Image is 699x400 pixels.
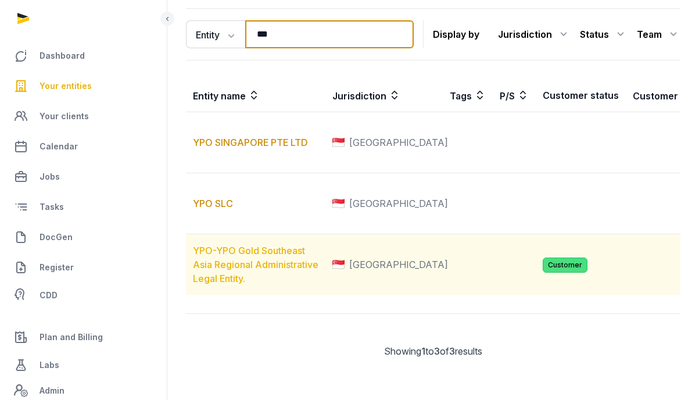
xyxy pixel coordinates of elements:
[498,25,571,44] div: Jurisdiction
[186,79,325,112] th: Entity name
[493,79,536,112] th: P/S
[40,109,89,123] span: Your clients
[536,79,626,112] th: Customer status
[9,253,157,281] a: Register
[40,260,74,274] span: Register
[193,198,233,209] a: YPO SLC
[433,25,479,44] p: Display by
[40,49,85,63] span: Dashboard
[637,25,680,44] div: Team
[449,345,455,357] span: 3
[9,323,157,351] a: Plan and Billing
[9,102,157,130] a: Your clients
[434,345,440,357] span: 3
[543,258,587,273] span: Customer
[40,384,64,398] span: Admin
[9,223,157,251] a: DocGen
[9,193,157,221] a: Tasks
[193,245,318,284] a: YPO-YPO Gold Southeast Asia Regional Administrative Legal Entity.
[9,163,157,191] a: Jobs
[349,197,448,210] span: [GEOGRAPHIC_DATA]
[443,79,493,112] th: Tags
[40,330,103,344] span: Plan and Billing
[40,140,78,153] span: Calendar
[9,284,157,307] a: CDD
[9,72,157,100] a: Your entities
[186,20,245,48] button: Entity
[186,344,680,358] div: Showing to of results
[349,258,448,272] span: [GEOGRAPHIC_DATA]
[9,42,157,70] a: Dashboard
[349,135,448,149] span: [GEOGRAPHIC_DATA]
[421,345,425,357] span: 1
[40,358,59,372] span: Labs
[325,79,443,112] th: Jurisdiction
[580,25,628,44] div: Status
[9,133,157,160] a: Calendar
[40,230,73,244] span: DocGen
[40,200,64,214] span: Tasks
[40,288,58,302] span: CDD
[40,79,92,93] span: Your entities
[40,170,60,184] span: Jobs
[9,351,157,379] a: Labs
[193,137,308,148] a: YPO SINGAPORE PTE LTD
